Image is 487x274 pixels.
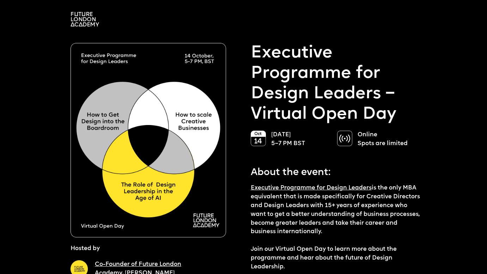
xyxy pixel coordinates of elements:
[358,131,416,148] p: Online Spots are limited
[251,162,424,180] p: About the event:
[251,43,424,125] p: Executive Programme for Design Leaders – Virtual Open Day
[271,131,330,148] p: [DATE] 5–7 PM BST
[251,184,424,272] p: is the only MBA equivalent that is made specifically for Creative Directors and Design Leaders wi...
[71,12,99,26] img: A logo saying in 3 lines: Future London Academy
[251,185,372,191] a: Executive Programme for Design Leaders
[71,244,100,253] p: Hosted by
